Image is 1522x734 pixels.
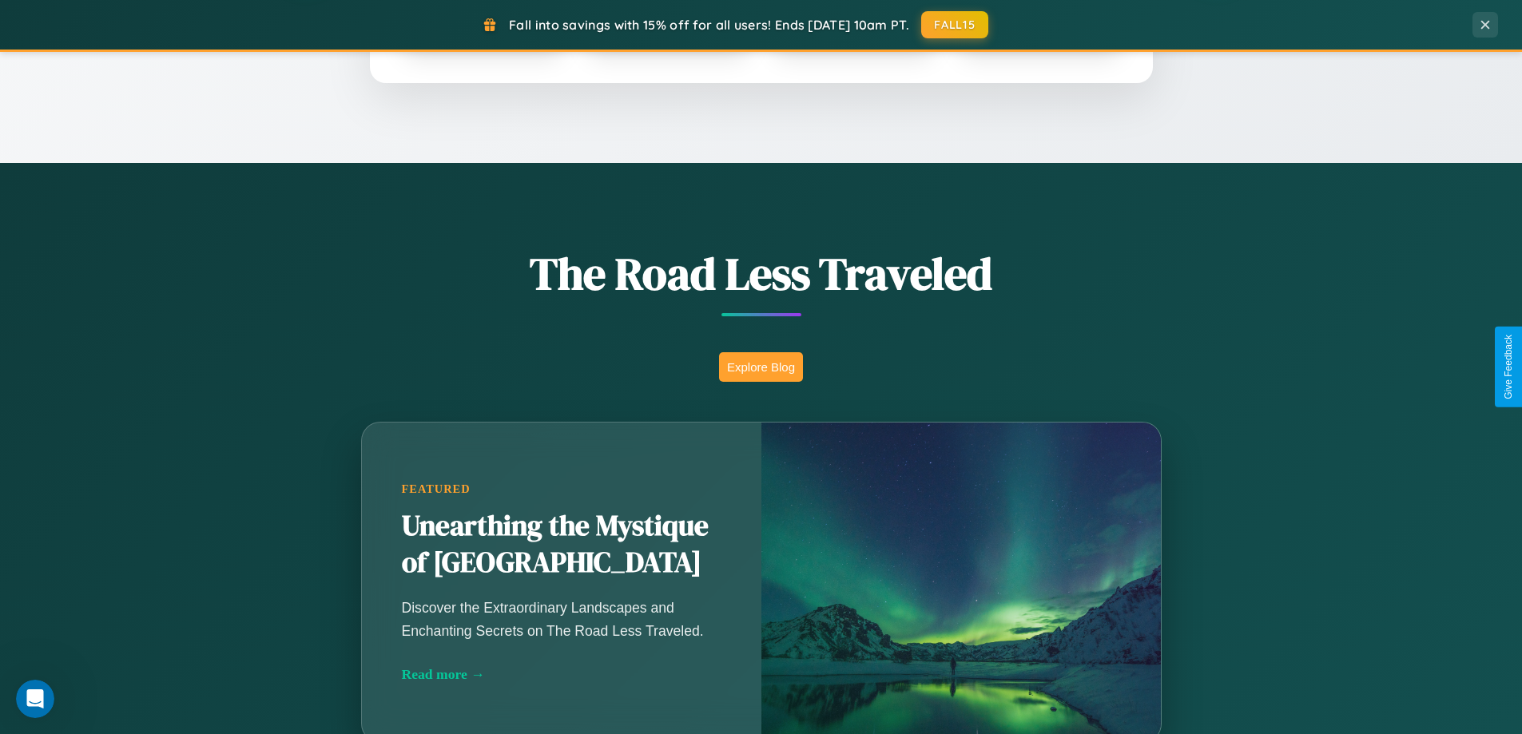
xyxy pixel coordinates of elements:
button: Explore Blog [719,352,803,382]
p: Discover the Extraordinary Landscapes and Enchanting Secrets on The Road Less Traveled. [402,597,721,641]
iframe: Intercom live chat [16,680,54,718]
h2: Unearthing the Mystique of [GEOGRAPHIC_DATA] [402,508,721,581]
h1: The Road Less Traveled [282,243,1241,304]
span: Fall into savings with 15% off for all users! Ends [DATE] 10am PT. [509,17,909,33]
button: FALL15 [921,11,988,38]
div: Read more → [402,666,721,683]
div: Give Feedback [1503,335,1514,399]
div: Featured [402,482,721,496]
